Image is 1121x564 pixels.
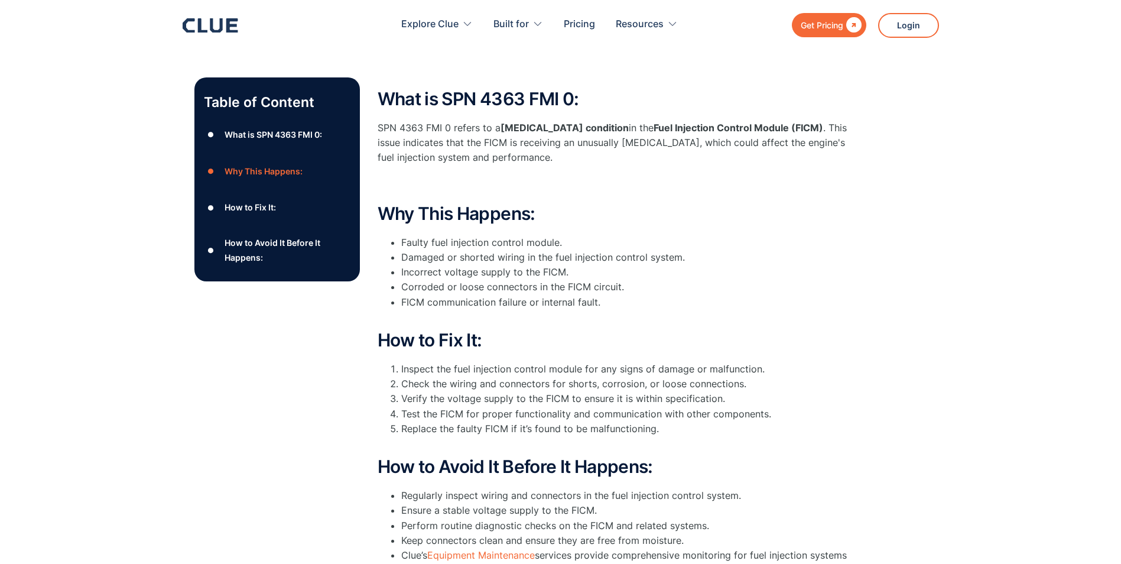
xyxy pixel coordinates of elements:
[225,200,276,215] div: How to Fix It:
[378,204,850,223] h2: Why This Happens:
[401,518,850,533] li: Perform routine diagnostic checks on the FICM and related systems.
[401,235,850,250] li: Faulty fuel injection control module.
[878,13,939,38] a: Login
[564,6,595,43] a: Pricing
[204,235,350,265] a: ●How to Avoid It Before It Happens:
[493,6,543,43] div: Built for
[225,164,303,179] div: Why This Happens:
[401,6,459,43] div: Explore Clue
[378,177,850,192] p: ‍
[401,533,850,548] li: Keep connectors clean and ensure they are free from moisture.
[401,488,850,503] li: Regularly inspect wiring and connectors in the fuel injection control system.
[401,295,850,325] li: FICM communication failure or internal fault.
[378,457,850,477] h2: How to Avoid It Before It Happens:
[204,163,218,180] div: ●
[401,377,850,391] li: Check the wiring and connectors for shorts, corrosion, or loose connections.
[204,163,350,180] a: ●Why This Happens:
[401,407,850,422] li: Test the FICM for proper functionality and communication with other components.
[792,13,866,37] a: Get Pricing
[204,126,350,144] a: ●What is SPN 4363 FMI 0:
[401,422,850,451] li: Replace the faulty FICM if it’s found to be malfunctioning.
[204,199,218,216] div: ●
[225,127,322,142] div: What is SPN 4363 FMI 0:
[204,241,218,259] div: ●
[501,122,629,134] strong: [MEDICAL_DATA] condition
[401,265,850,280] li: Incorrect voltage supply to the FICM.
[401,362,850,377] li: Inspect the fuel injection control module for any signs of damage or malfunction.
[378,89,850,109] h2: What is SPN 4363 FMI 0:
[616,6,678,43] div: Resources
[616,6,664,43] div: Resources
[654,122,823,134] strong: Fuel Injection Control Module (FICM)
[401,391,850,406] li: Verify the voltage supply to the FICM to ensure it is within specification.
[401,503,850,518] li: Ensure a stable voltage supply to the FICM.
[801,18,843,33] div: Get Pricing
[427,549,535,561] a: Equipment Maintenance
[204,93,350,112] p: Table of Content
[843,18,862,33] div: 
[401,280,850,294] li: Corroded or loose connectors in the FICM circuit.
[401,250,850,265] li: Damaged or shorted wiring in the fuel injection control system.
[204,126,218,144] div: ●
[378,121,850,166] p: SPN 4363 FMI 0 refers to a in the . This issue indicates that the FICM is receiving an unusually ...
[401,6,473,43] div: Explore Clue
[204,199,350,216] a: ●How to Fix It:
[378,330,850,350] h2: How to Fix It:
[493,6,529,43] div: Built for
[225,235,350,265] div: How to Avoid It Before It Happens:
